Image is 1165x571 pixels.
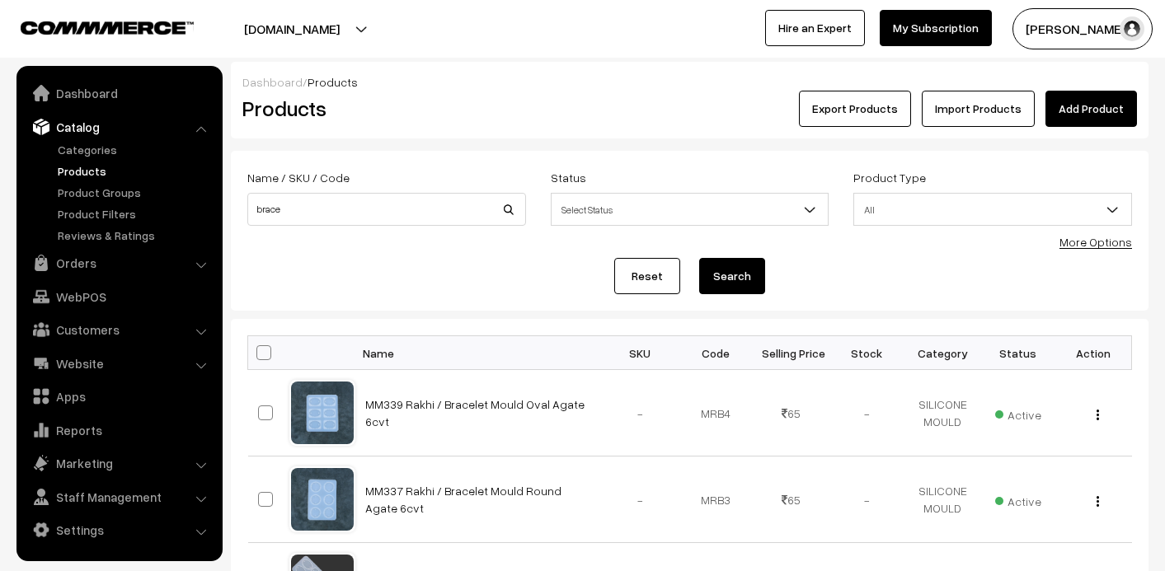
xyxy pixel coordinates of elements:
h2: Products [242,96,524,121]
a: More Options [1059,235,1132,249]
a: Marketing [21,448,217,478]
td: 65 [754,456,829,543]
td: 65 [754,370,829,456]
a: Categories [54,141,217,158]
th: Name [355,336,603,370]
td: SILICONE MOULD [904,370,980,456]
th: Selling Price [754,336,829,370]
label: Product Type [853,169,926,186]
button: Search [699,258,765,294]
label: Name / SKU / Code [247,169,350,186]
button: [PERSON_NAME]… [1012,8,1153,49]
button: Export Products [799,91,911,127]
td: - [603,370,679,456]
th: Category [904,336,980,370]
a: Catalog [21,112,217,142]
span: Select Status [552,195,829,224]
a: Reset [614,258,680,294]
a: Dashboard [242,75,303,89]
th: Status [980,336,1056,370]
a: Apps [21,381,217,411]
span: Products [308,75,358,89]
a: Product Filters [54,205,217,222]
th: Code [678,336,754,370]
td: SILICONE MOULD [904,456,980,543]
input: Name / SKU / Code [247,193,526,226]
td: MRB4 [678,370,754,456]
label: Status [551,169,586,186]
th: Stock [829,336,905,370]
img: user [1120,16,1144,41]
td: MRB3 [678,456,754,543]
a: WebPOS [21,282,217,311]
a: MM339 Rakhi / Bracelet Mould Oval Agate 6cvt [365,397,585,428]
span: Active [995,489,1041,510]
button: [DOMAIN_NAME] [186,8,397,49]
a: Staff Management [21,482,217,512]
span: Active [995,402,1041,424]
a: Products [54,162,217,180]
span: All [853,193,1132,226]
a: Add Product [1045,91,1137,127]
a: Hire an Expert [765,10,865,46]
a: Orders [21,248,217,278]
img: COMMMERCE [21,21,194,34]
a: Reports [21,415,217,445]
a: Website [21,349,217,378]
div: / [242,73,1137,91]
th: SKU [603,336,679,370]
a: Customers [21,315,217,344]
a: Dashboard [21,78,217,108]
a: Product Groups [54,184,217,201]
a: COMMMERCE [21,16,165,36]
img: Menu [1097,410,1099,420]
img: Menu [1097,496,1099,507]
span: Select Status [551,193,829,226]
a: Import Products [922,91,1035,127]
span: All [854,195,1131,224]
th: Action [1056,336,1132,370]
a: Settings [21,515,217,545]
a: Reviews & Ratings [54,227,217,244]
a: My Subscription [880,10,992,46]
td: - [603,456,679,543]
a: MM337 Rakhi / Bracelet Mould Round Agate 6cvt [365,484,561,515]
td: - [829,456,905,543]
td: - [829,370,905,456]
